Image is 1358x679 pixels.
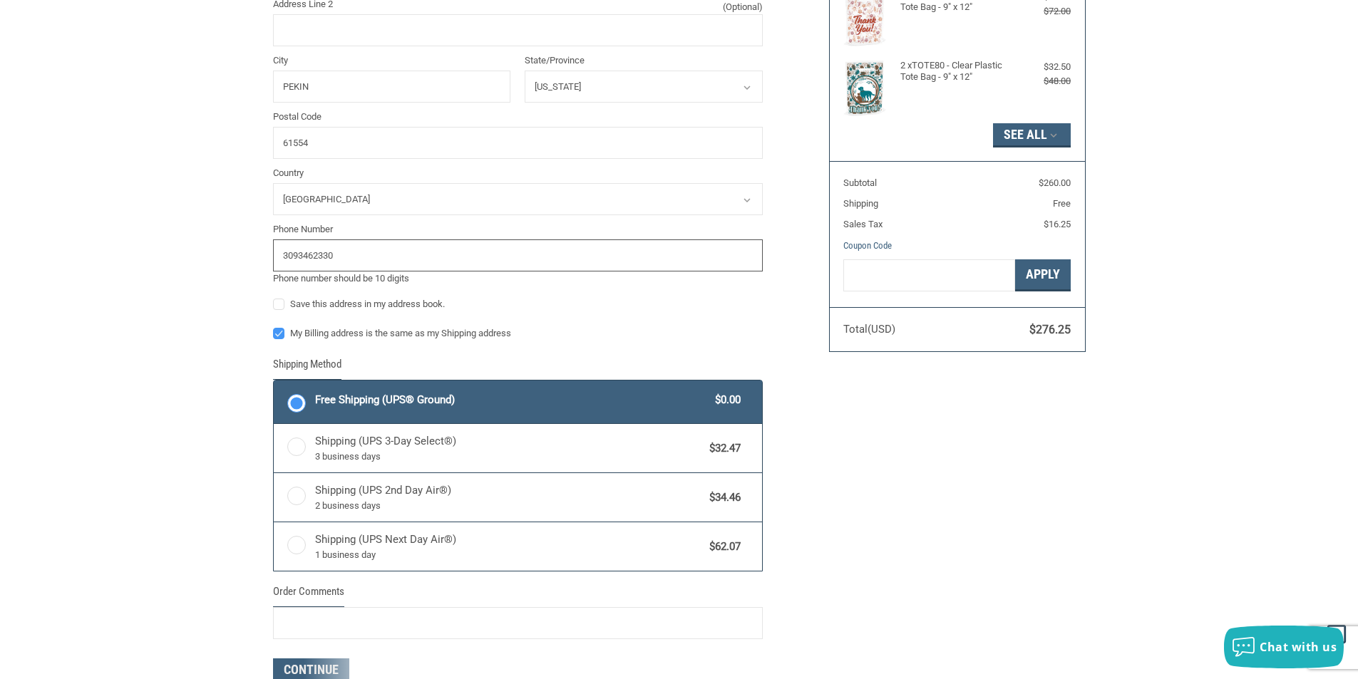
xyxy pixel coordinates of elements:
[273,299,763,310] label: Save this address in my address book.
[315,548,703,562] span: 1 business day
[1014,4,1071,19] div: $72.00
[1053,198,1071,209] span: Free
[525,53,763,68] label: State/Province
[843,198,878,209] span: Shipping
[1039,177,1071,188] span: $260.00
[315,392,709,408] span: Free Shipping (UPS® Ground)
[315,482,703,512] span: Shipping (UPS 2nd Day Air®)
[843,219,883,229] span: Sales Tax
[1015,259,1071,291] button: Apply
[273,328,763,339] label: My Billing address is the same as my Shipping address
[273,110,763,124] label: Postal Code
[843,323,895,336] span: Total (USD)
[843,240,892,251] a: Coupon Code
[1260,639,1337,655] span: Chat with us
[993,123,1071,147] button: See All
[703,489,741,506] span: $34.46
[843,259,1015,291] input: Gift Certificate or Coupon Code
[1029,323,1071,336] span: $276.25
[315,499,703,513] span: 2 business days
[315,433,703,463] span: Shipping (UPS 3-Day Select®)
[273,271,763,286] div: Phone number should be 10 digits
[273,584,344,607] legend: Order Comments
[843,177,877,188] span: Subtotal
[315,450,703,464] span: 3 business days
[703,440,741,457] span: $32.47
[1014,60,1071,74] div: $32.50
[1044,219,1071,229] span: $16.25
[315,532,703,561] span: Shipping (UPS Next Day Air®)
[703,539,741,555] span: $62.07
[1224,626,1344,668] button: Chat with us
[273,222,763,237] label: Phone Number
[900,60,1011,83] h4: 2 x TOTE80 - Clear Plastic Tote Bag - 9" x 12"
[273,356,341,380] legend: Shipping Method
[273,166,763,180] label: Country
[709,392,741,408] span: $0.00
[273,53,511,68] label: City
[1014,74,1071,88] div: $48.00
